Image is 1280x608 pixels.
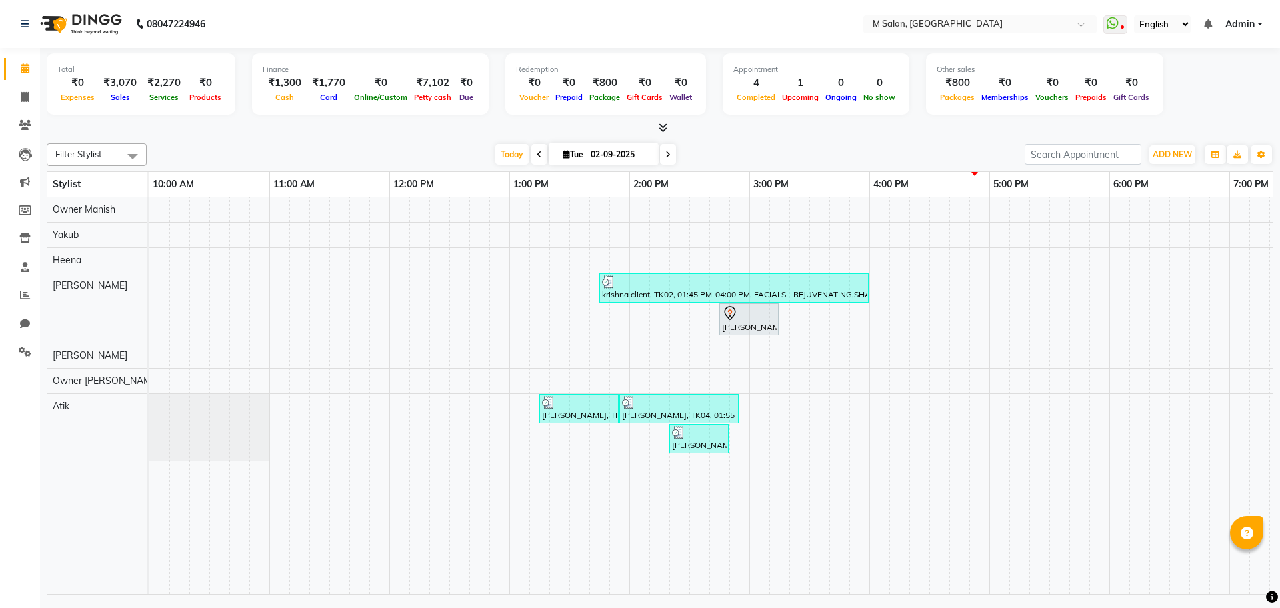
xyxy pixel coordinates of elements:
[586,75,623,91] div: ₹800
[937,93,978,102] span: Packages
[351,93,411,102] span: Online/Custom
[978,93,1032,102] span: Memberships
[601,275,867,301] div: krishna client, TK02, 01:45 PM-04:00 PM, FACIALS - REJUVENATING,SHAVE - [PERSON_NAME] Shave 200
[721,305,777,333] div: [PERSON_NAME], TK03, 02:45 PM-03:15 PM, FACIALS - White & Bright 1800
[1032,75,1072,91] div: ₹0
[559,149,587,159] span: Tue
[671,426,727,451] div: [PERSON_NAME], TK05, 02:20 PM-02:50 PM, BODY [PERSON_NAME] - Face & Neck 625
[1224,555,1267,595] iframe: chat widget
[390,175,437,194] a: 12:00 PM
[53,229,79,241] span: Yakub
[53,375,159,387] span: Owner [PERSON_NAME]
[98,75,142,91] div: ₹3,070
[1149,145,1195,164] button: ADD NEW
[411,75,455,91] div: ₹7,102
[495,144,529,165] span: Today
[552,93,586,102] span: Prepaid
[860,75,899,91] div: 0
[55,149,102,159] span: Filter Stylist
[1110,93,1153,102] span: Gift Cards
[142,75,186,91] div: ₹2,270
[307,75,351,91] div: ₹1,770
[147,5,205,43] b: 08047224946
[510,175,552,194] a: 1:00 PM
[317,93,341,102] span: Card
[411,93,455,102] span: Petty cash
[53,203,115,215] span: Owner Manish
[516,64,695,75] div: Redemption
[822,75,860,91] div: 0
[822,93,860,102] span: Ongoing
[351,75,411,91] div: ₹0
[34,5,125,43] img: logo
[586,93,623,102] span: Package
[870,175,912,194] a: 4:00 PM
[860,93,899,102] span: No show
[733,64,899,75] div: Appointment
[263,64,478,75] div: Finance
[623,75,666,91] div: ₹0
[186,93,225,102] span: Products
[779,93,822,102] span: Upcoming
[57,75,98,91] div: ₹0
[53,349,127,361] span: [PERSON_NAME]
[666,75,695,91] div: ₹0
[57,64,225,75] div: Total
[107,93,133,102] span: Sales
[630,175,672,194] a: 2:00 PM
[53,279,127,291] span: [PERSON_NAME]
[146,93,182,102] span: Services
[1110,175,1152,194] a: 6:00 PM
[1032,93,1072,102] span: Vouchers
[57,93,98,102] span: Expenses
[516,93,552,102] span: Voucher
[53,254,81,266] span: Heena
[1072,75,1110,91] div: ₹0
[937,75,978,91] div: ₹800
[733,75,779,91] div: 4
[272,93,297,102] span: Cash
[149,175,197,194] a: 10:00 AM
[750,175,792,194] a: 3:00 PM
[552,75,586,91] div: ₹0
[263,75,307,91] div: ₹1,300
[1153,149,1192,159] span: ADD NEW
[1025,144,1141,165] input: Search Appointment
[623,93,666,102] span: Gift Cards
[1230,175,1272,194] a: 7:00 PM
[53,400,69,412] span: Atik
[1072,93,1110,102] span: Prepaids
[541,396,617,421] div: [PERSON_NAME], TK04, 01:15 PM-01:55 PM, HAIR SERVICES - MEN - Master Stylist 275
[516,75,552,91] div: ₹0
[666,93,695,102] span: Wallet
[587,145,653,165] input: 2025-09-02
[1110,75,1153,91] div: ₹0
[937,64,1153,75] div: Other sales
[455,75,478,91] div: ₹0
[1225,17,1255,31] span: Admin
[621,396,737,421] div: [PERSON_NAME], TK04, 01:55 PM-02:55 PM, HAIR SERVICES - MEN - Master Stylist 275,SHAVE - [PERSON_...
[978,75,1032,91] div: ₹0
[733,93,779,102] span: Completed
[186,75,225,91] div: ₹0
[779,75,822,91] div: 1
[990,175,1032,194] a: 5:00 PM
[270,175,318,194] a: 11:00 AM
[456,93,477,102] span: Due
[53,178,81,190] span: Stylist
